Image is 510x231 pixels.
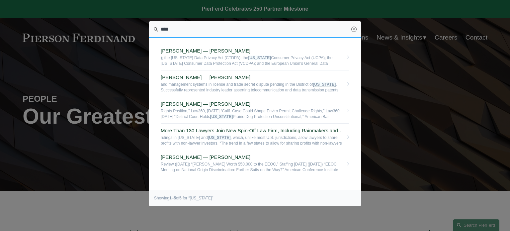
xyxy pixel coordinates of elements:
[161,124,349,150] a: More Than 130 Lawyers Join New Spin-Off Law Firm, Including Rainmakers and Practice Chairs From L...
[161,82,343,92] span: and management systems in license and trade secret dispute pending in the District of . Successfu...
[161,128,343,134] span: More Than 130 Lawyers Join New Spin-Off Law Firm, Including Rainmakers and Practice Chairs From L...
[351,27,357,32] a: Close
[248,56,271,60] em: [US_STATE]
[208,135,231,140] em: [US_STATE]
[161,70,349,97] a: [PERSON_NAME] — [PERSON_NAME] and management systems in license and trade secret dispute pending ...
[161,55,343,65] span: ); the [US_STATE] Data Privacy Act (CTDPA); the Consumer Privacy Act (UCPA); the [US_STATE] Consu...
[161,150,349,176] a: [PERSON_NAME] — [PERSON_NAME] Review ([DATE]) “[PERSON_NAME] Worth $50,000 to the EEOC,” Staffing...
[161,135,343,145] span: rulings in [US_STATE] and , which, unlike most U.S. jurisdictions, allow lawyers to share profits...
[161,154,343,160] span: [PERSON_NAME] — [PERSON_NAME]
[174,196,176,200] strong: 5
[183,196,213,200] span: for “[US_STATE]”
[161,48,343,54] span: [PERSON_NAME] — [PERSON_NAME]
[179,196,182,200] strong: 5
[161,97,349,124] a: [PERSON_NAME] — [PERSON_NAME] Rights Position,” Law360, [DATE] “Calif. Case Could Shape Enviro Pe...
[161,162,343,172] span: Review ([DATE]) “[PERSON_NAME] Worth $50,000 to the EEOC,” Staffing [DATE] ([DATE]) “EEOC Meeting...
[210,114,233,119] em: [US_STATE]
[161,108,343,119] span: Rights Position,” Law360, [DATE] “Calif. Case Could Shape Enviro Permit Challenge Rights,” Law360...
[149,21,361,38] input: Search this site
[154,196,213,200] div: Showing – of
[161,101,343,107] span: [PERSON_NAME] — [PERSON_NAME]
[161,74,343,80] span: [PERSON_NAME] — [PERSON_NAME]
[313,82,336,87] em: [US_STATE]
[169,196,172,200] strong: 1
[161,44,349,70] a: [PERSON_NAME] — [PERSON_NAME] ); the [US_STATE] Data Privacy Act (CTDPA); the[US_STATE]Consumer P...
